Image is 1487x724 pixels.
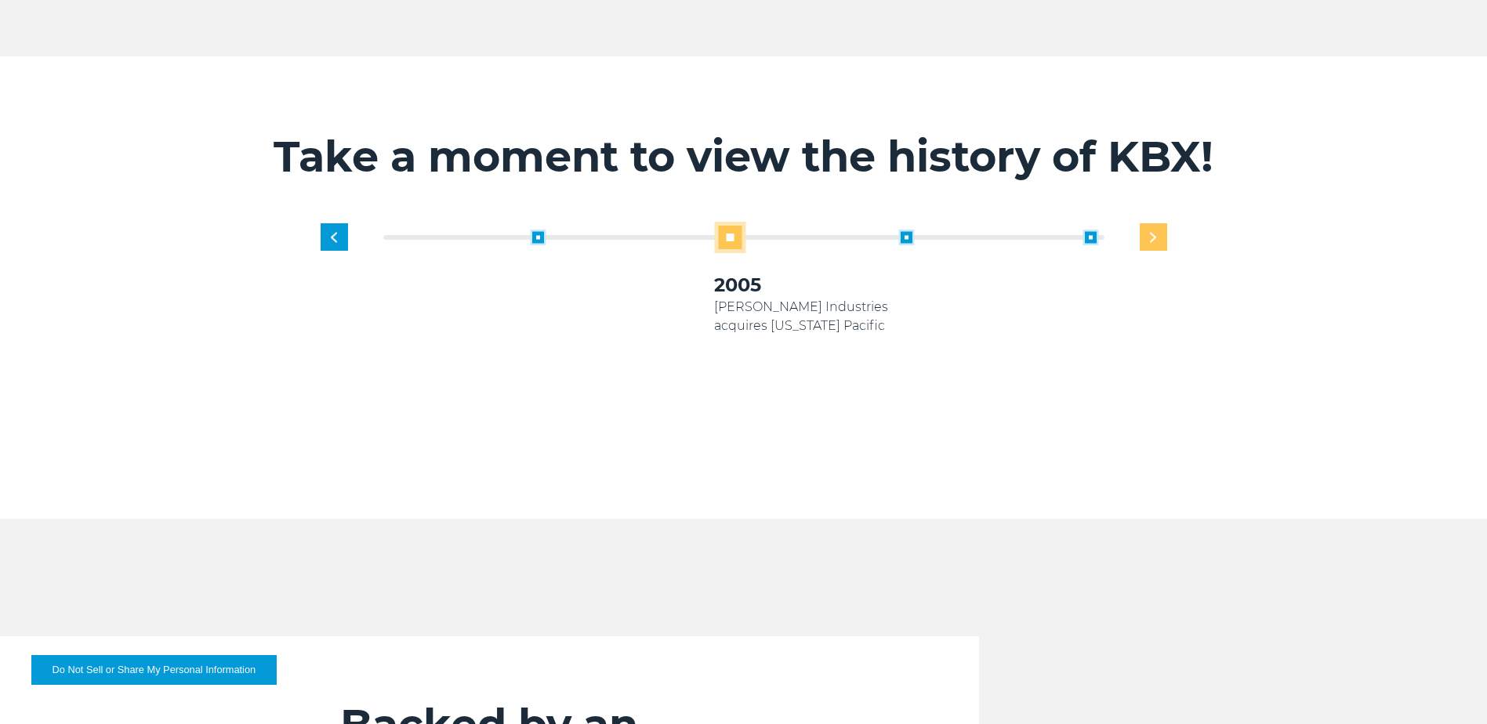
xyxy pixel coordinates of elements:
h3: 2005 [714,273,898,298]
div: Next slide [1140,223,1167,251]
p: [PERSON_NAME] Industries acquires [US_STATE] Pacific [714,298,898,335]
img: next slide [1150,232,1156,242]
h2: Take a moment to view the history of KBX! [262,131,1226,183]
button: Do Not Sell or Share My Personal Information [31,655,277,685]
img: previous slide [331,232,337,242]
div: Previous slide [321,223,348,251]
